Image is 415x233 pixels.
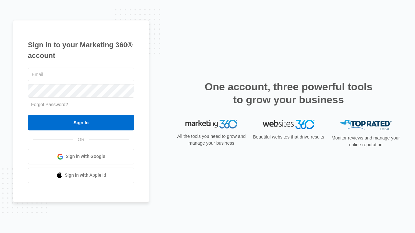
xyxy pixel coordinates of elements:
[28,168,134,183] a: Sign in with Apple Id
[263,120,314,129] img: Websites 360
[28,39,134,61] h1: Sign in to your Marketing 360® account
[28,68,134,81] input: Email
[31,102,68,107] a: Forgot Password?
[73,136,89,143] span: OR
[329,135,402,148] p: Monitor reviews and manage your online reputation
[185,120,237,129] img: Marketing 360
[28,149,134,164] a: Sign in with Google
[28,115,134,130] input: Sign In
[252,134,325,140] p: Beautiful websites that drive results
[66,153,105,160] span: Sign in with Google
[203,80,374,106] h2: One account, three powerful tools to grow your business
[175,133,248,147] p: All the tools you need to grow and manage your business
[65,172,106,179] span: Sign in with Apple Id
[340,120,392,130] img: Top Rated Local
